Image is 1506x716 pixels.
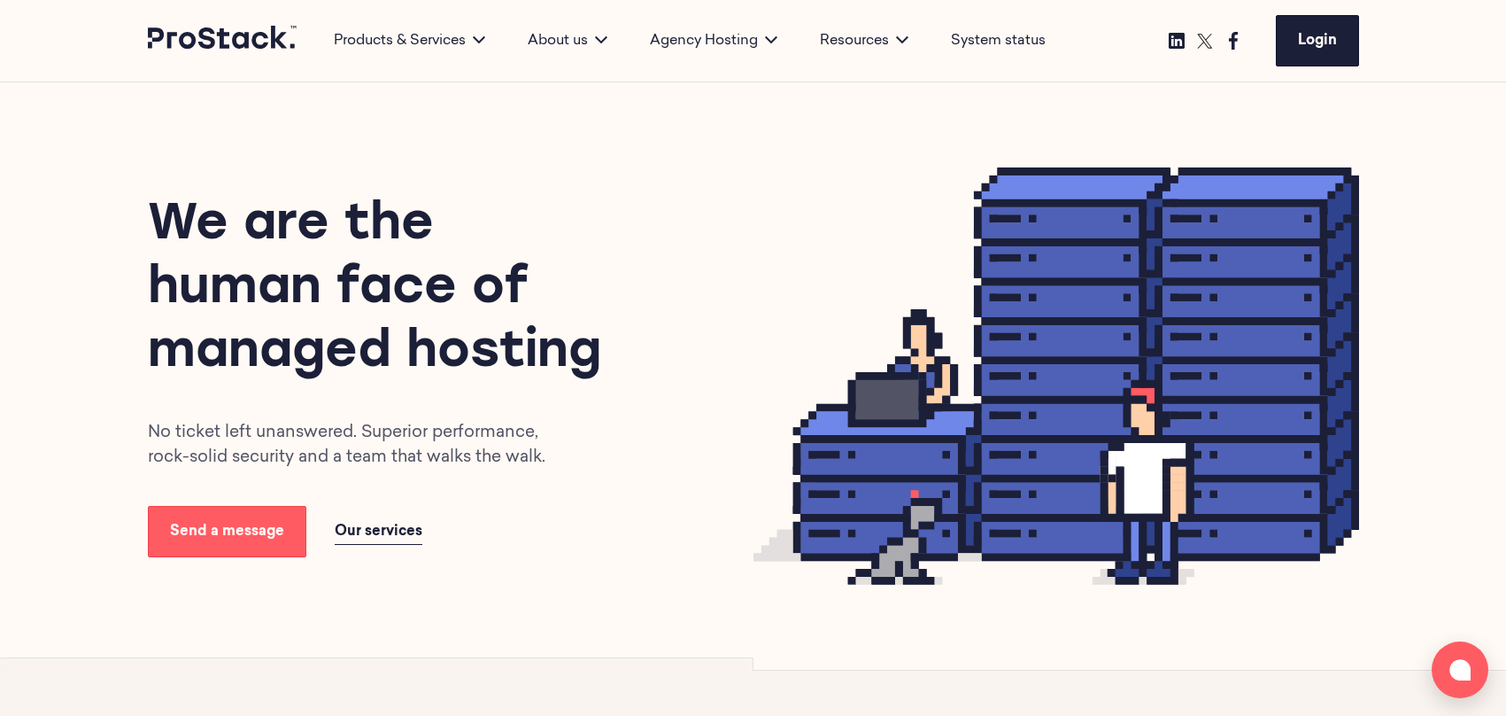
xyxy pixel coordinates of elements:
[148,421,566,471] p: No ticket left unanswered. Superior performance, rock-solid security and a team that walks the walk.
[951,30,1046,51] a: System status
[1298,34,1337,48] span: Login
[1276,15,1359,66] a: Login
[313,30,506,51] div: Products & Services
[148,194,612,385] h1: We are the human face of managed hosting
[335,519,422,545] a: Our services
[629,30,799,51] div: Agency Hosting
[148,506,306,557] a: Send a message
[148,26,298,56] a: Prostack logo
[506,30,629,51] div: About us
[335,525,422,539] span: Our services
[799,30,930,51] div: Resources
[170,525,284,539] span: Send a message
[1432,642,1488,698] button: Open chat window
